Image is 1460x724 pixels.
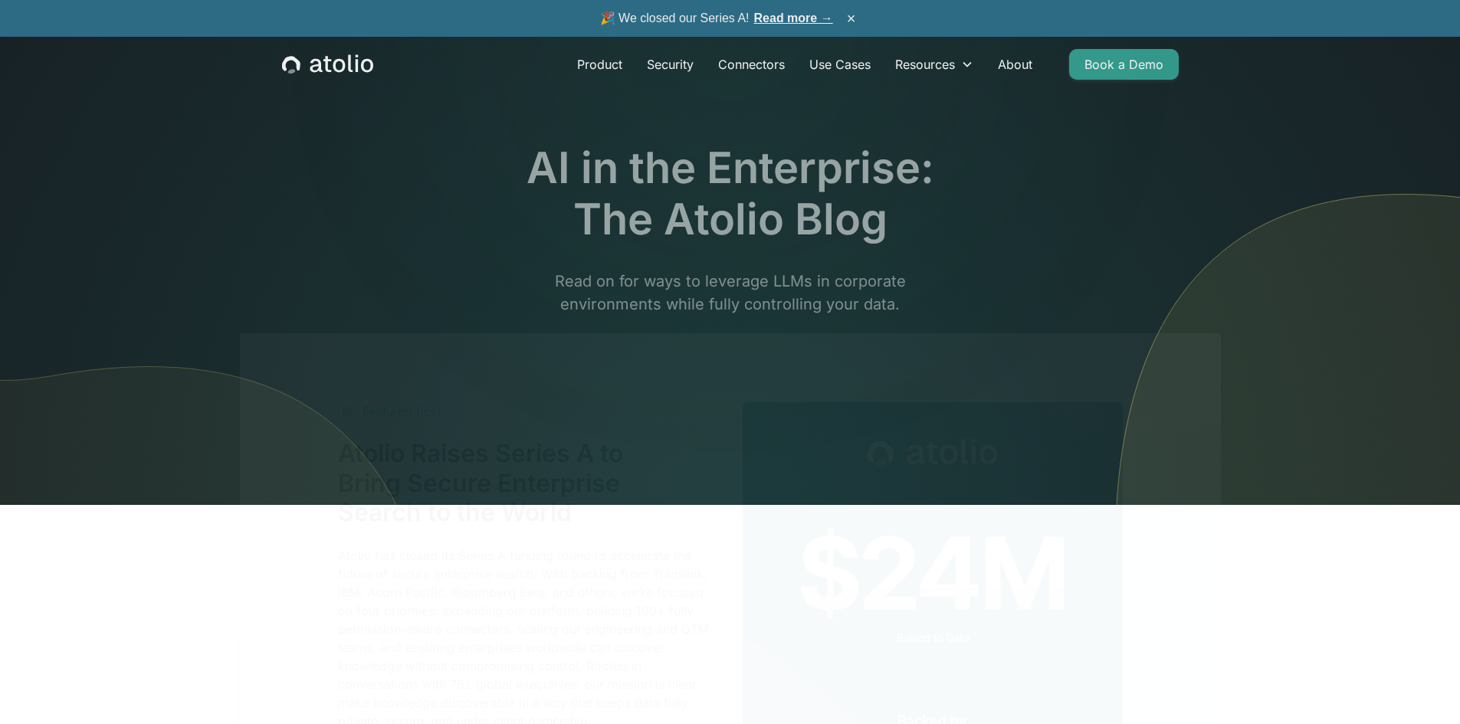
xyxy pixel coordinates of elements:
a: Read more → [754,11,833,25]
a: Security [635,49,706,80]
a: About [986,49,1045,80]
h3: Atolio Raises Series A to Bring Secure Enterprise Search to the World [338,439,718,527]
div: Resources [895,55,955,74]
span: 🎉 We closed our Series A! [600,9,833,28]
a: home [282,54,373,74]
a: Use Cases [797,49,883,80]
div: Resources [883,49,986,80]
h1: AI in the Enterprise: The Atolio Blog [436,143,1025,245]
a: Connectors [706,49,797,80]
a: Book a Demo [1069,49,1179,80]
p: Read on for ways to leverage LLMs in corporate environments while fully controlling your data. [436,270,1025,385]
button: × [842,10,861,27]
div: Featured Post [363,402,441,421]
a: Product [565,49,635,80]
